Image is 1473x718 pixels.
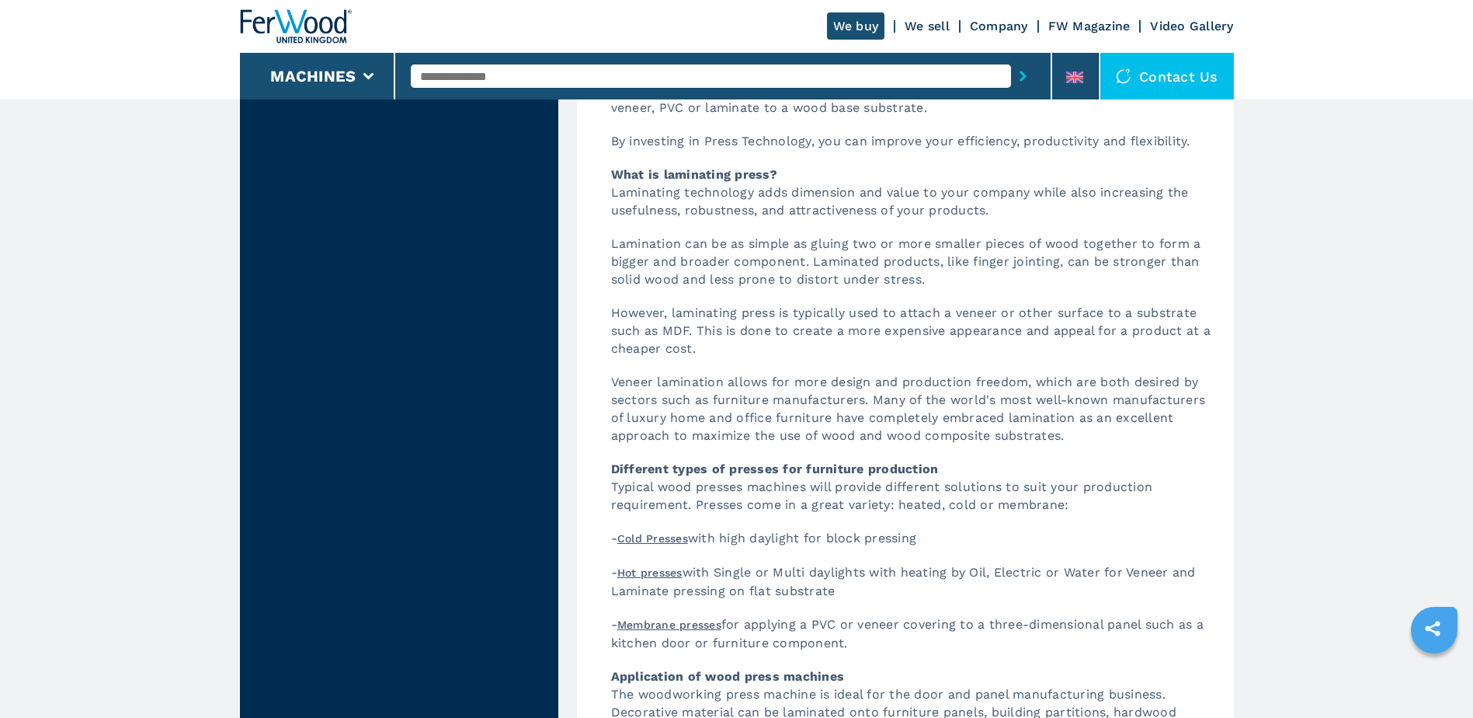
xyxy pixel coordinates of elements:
a: Company [970,19,1028,33]
p: - for applying a PVC or veneer covering to a three-dimensional panel such as a kitchen door or fu... [596,615,1234,667]
strong: Different types of presses for furniture production [611,462,939,476]
iframe: Chat [1407,648,1461,706]
strong: What is laminating press? [611,167,777,182]
p: Laminating technology adds dimension and value to your company while also increasing the usefulne... [596,166,1234,235]
a: Membrane presses [617,619,721,631]
p: However, laminating press is typically used to attach a veneer or other surface to a substrate su... [596,304,1234,373]
a: FW Magazine [1048,19,1131,33]
a: sharethis [1413,609,1452,648]
img: Ferwood [240,9,352,44]
a: We sell [905,19,950,33]
div: Contact us [1100,53,1234,99]
button: Machines [270,67,356,85]
a: Cold Presses [617,532,688,545]
p: - with high daylight for block pressing [596,529,1234,563]
p: By investing in Press Technology, you can improve your efficiency, productivity and flexibility. [596,132,1234,166]
p: Typical wood presses machines will provide different solutions to suit your production requiremen... [596,460,1234,529]
img: Contact us [1116,68,1131,84]
a: Hot presses [617,566,683,579]
p: Lamination can be as simple as gluing two or more smaller pieces of wood together to form a bigge... [596,235,1234,304]
a: We buy [827,12,885,40]
a: Video Gallery [1150,19,1233,33]
button: submit-button [1011,58,1035,94]
strong: Application of wood press machines [611,669,845,684]
p: Veneer lamination allows for more design and production freedom, which are both desired by sector... [596,373,1234,460]
p: - with Single or Multi daylights with heating by Oil, Electric or Water for Veneer and Laminate p... [596,563,1234,615]
p: Wood Press Machines are typically used for bonding a decorative or durable surface such as veneer... [596,81,1234,132]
